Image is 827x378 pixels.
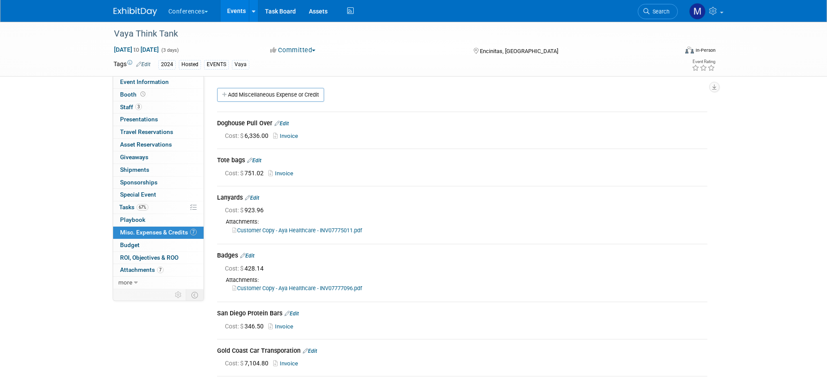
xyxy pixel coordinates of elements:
[132,46,141,53] span: to
[685,47,694,54] img: Format-Inperson.png
[120,166,149,173] span: Shipments
[268,323,297,330] a: Invoice
[217,119,707,129] div: Doghouse Pull Over
[638,4,678,19] a: Search
[120,229,197,236] span: Misc. Expenses & Credits
[225,265,267,272] span: 428.14
[120,91,147,98] span: Booth
[204,60,229,69] div: EVENTS
[240,253,254,259] a: Edit
[225,360,244,367] span: Cost: $
[225,170,267,177] span: 751.02
[225,170,244,177] span: Cost: $
[303,348,317,354] a: Edit
[120,78,169,85] span: Event Information
[275,120,289,127] a: Edit
[118,279,132,286] span: more
[161,47,179,53] span: (3 days)
[113,89,204,101] a: Booth
[113,239,204,251] a: Budget
[120,154,148,161] span: Giveaways
[232,285,362,291] a: Customer Copy - Aya Healthcare - INV07777096.pdf
[113,277,204,289] a: more
[135,104,142,110] span: 3
[179,60,201,69] div: Hosted
[136,61,151,67] a: Edit
[113,126,204,138] a: Travel Reservations
[114,46,159,54] span: [DATE] [DATE]
[217,193,707,204] div: Lanyards
[114,7,157,16] img: ExhibitDay
[217,276,707,284] div: Attachments:
[217,251,707,261] div: Badges
[689,3,706,20] img: Marygrace LeGros
[113,76,204,88] a: Event Information
[113,252,204,264] a: ROI, Objectives & ROO
[120,116,158,123] span: Presentations
[113,139,204,151] a: Asset Reservations
[268,170,297,177] a: Invoice
[225,323,267,330] span: 346.50
[158,60,176,69] div: 2024
[692,60,715,64] div: Event Rating
[113,214,204,226] a: Playbook
[285,311,299,317] a: Edit
[217,218,707,226] div: Attachments:
[225,207,267,214] span: 923.96
[217,346,707,357] div: Gold Coast Car Transporation
[650,8,670,15] span: Search
[186,289,204,301] td: Toggle Event Tabs
[225,207,244,214] span: Cost: $
[232,60,249,69] div: Vaya
[190,229,197,235] span: 7
[113,177,204,189] a: Sponsorships
[113,201,204,214] a: Tasks67%
[120,254,178,261] span: ROI, Objectives & ROO
[113,114,204,126] a: Presentations
[137,204,148,211] span: 67%
[626,45,716,58] div: Event Format
[114,60,151,70] td: Tags
[113,164,204,176] a: Shipments
[120,128,173,135] span: Travel Reservations
[225,360,272,367] span: 7,104.80
[139,91,147,97] span: Booth not reserved yet
[273,360,301,367] a: Invoice
[232,227,362,234] a: Customer Copy - Aya Healthcare - INV07775011.pdf
[113,101,204,114] a: Staff3
[120,266,164,273] span: Attachments
[113,151,204,164] a: Giveaways
[113,189,204,201] a: Special Event
[225,132,244,139] span: Cost: $
[111,26,665,42] div: Vaya Think Tank
[171,289,186,301] td: Personalize Event Tab Strip
[113,227,204,239] a: Misc. Expenses & Credits7
[120,141,172,148] span: Asset Reservations
[225,323,244,330] span: Cost: $
[113,264,204,276] a: Attachments7
[217,309,707,319] div: San Diego Protein Bars
[247,157,261,164] a: Edit
[273,133,301,139] a: Invoice
[120,216,145,223] span: Playbook
[267,46,319,55] button: Committed
[120,179,157,186] span: Sponsorships
[157,267,164,273] span: 7
[245,195,259,201] a: Edit
[225,265,244,272] span: Cost: $
[120,104,142,110] span: Staff
[119,204,148,211] span: Tasks
[217,156,707,166] div: Tote bags
[120,191,156,198] span: Special Event
[480,48,558,54] span: Encinitas, [GEOGRAPHIC_DATA]
[225,132,272,139] span: 6,336.00
[217,88,324,102] a: Add Miscellaneous Expense or Credit
[695,47,716,54] div: In-Person
[120,241,140,248] span: Budget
